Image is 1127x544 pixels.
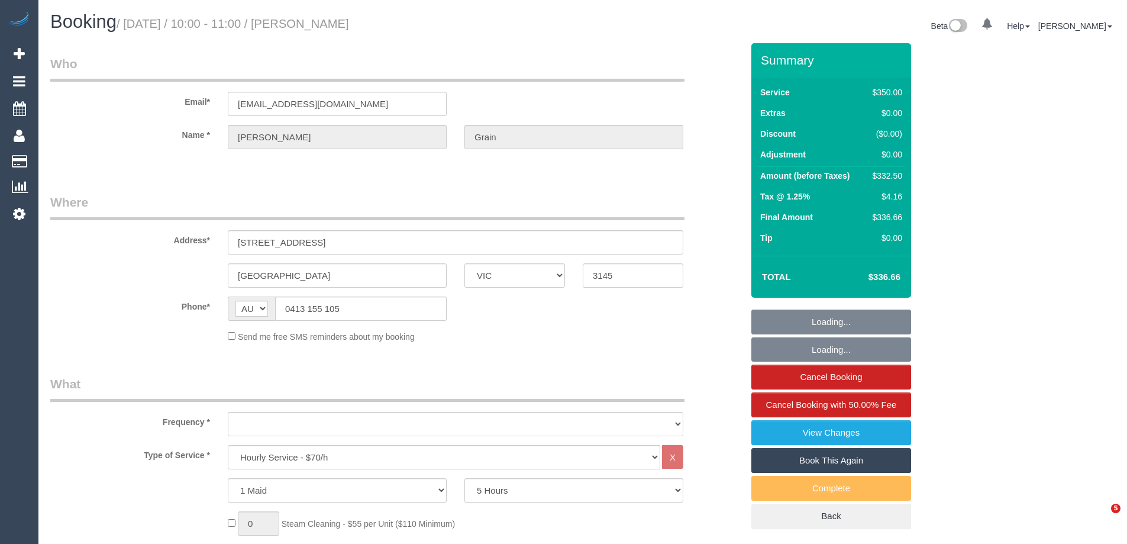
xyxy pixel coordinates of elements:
[760,170,850,182] label: Amount (before Taxes)
[228,263,447,288] input: Suburb*
[751,420,911,445] a: View Changes
[41,125,219,141] label: Name *
[1038,21,1112,31] a: [PERSON_NAME]
[583,263,683,288] input: Post Code*
[282,519,455,529] span: Steam Cleaning - $55 per Unit ($110 Minimum)
[228,92,447,116] input: Email*
[931,21,968,31] a: Beta
[760,107,786,119] label: Extras
[868,128,902,140] div: ($0.00)
[760,128,796,140] label: Discount
[50,11,117,32] span: Booking
[760,149,806,160] label: Adjustment
[868,191,902,202] div: $4.16
[833,272,900,282] h4: $336.66
[751,365,911,390] a: Cancel Booking
[760,191,810,202] label: Tax @ 1.25%
[1087,504,1115,532] iframe: Intercom live chat
[275,297,447,321] input: Phone*
[760,232,773,244] label: Tip
[228,125,447,149] input: First Name*
[868,211,902,223] div: $336.66
[868,170,902,182] div: $332.50
[868,107,902,119] div: $0.00
[868,149,902,160] div: $0.00
[41,230,219,246] label: Address*
[50,375,684,402] legend: What
[7,12,31,28] img: Automaid Logo
[50,194,684,220] legend: Where
[751,504,911,529] a: Back
[1007,21,1030,31] a: Help
[117,17,349,30] small: / [DATE] / 10:00 - 11:00 / [PERSON_NAME]
[41,92,219,108] label: Email*
[948,19,967,34] img: New interface
[766,400,897,410] span: Cancel Booking with 50.00% Fee
[760,211,813,223] label: Final Amount
[868,232,902,244] div: $0.00
[41,445,219,461] label: Type of Service *
[1111,504,1120,513] span: 5
[868,86,902,98] div: $350.00
[762,272,791,282] strong: Total
[751,392,911,417] a: Cancel Booking with 50.00% Fee
[238,332,415,342] span: Send me free SMS reminders about my booking
[751,448,911,473] a: Book This Again
[761,53,905,67] h3: Summary
[50,55,684,82] legend: Who
[41,412,219,428] label: Frequency *
[41,297,219,313] label: Phone*
[760,86,790,98] label: Service
[464,125,683,149] input: Last Name*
